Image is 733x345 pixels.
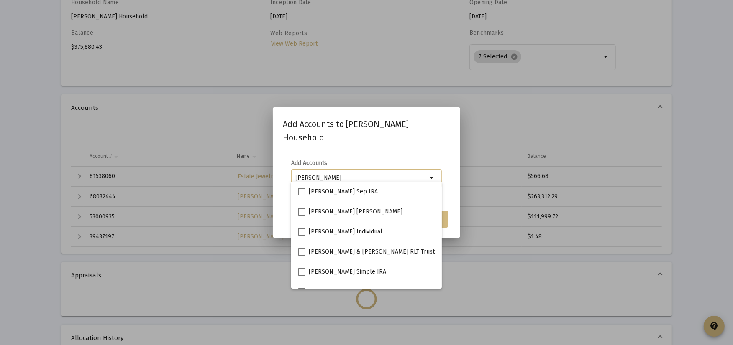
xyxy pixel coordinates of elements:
h2: Add Accounts to [PERSON_NAME] Household [283,117,450,144]
span: [PERSON_NAME] Trust [309,287,370,297]
span: [PERSON_NAME] Individual [309,227,382,237]
mat-icon: arrow_drop_down [428,173,438,183]
span: [PERSON_NAME] [PERSON_NAME] [309,207,402,217]
mat-chip-list: Selection [296,173,428,183]
input: Select accounts [296,175,428,181]
span: [PERSON_NAME] Sep IRA [309,187,378,197]
span: [PERSON_NAME] Simple IRA [309,267,386,277]
label: Add Accounts [291,160,327,167]
span: [PERSON_NAME] & [PERSON_NAME] RLT Trust [309,247,435,257]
